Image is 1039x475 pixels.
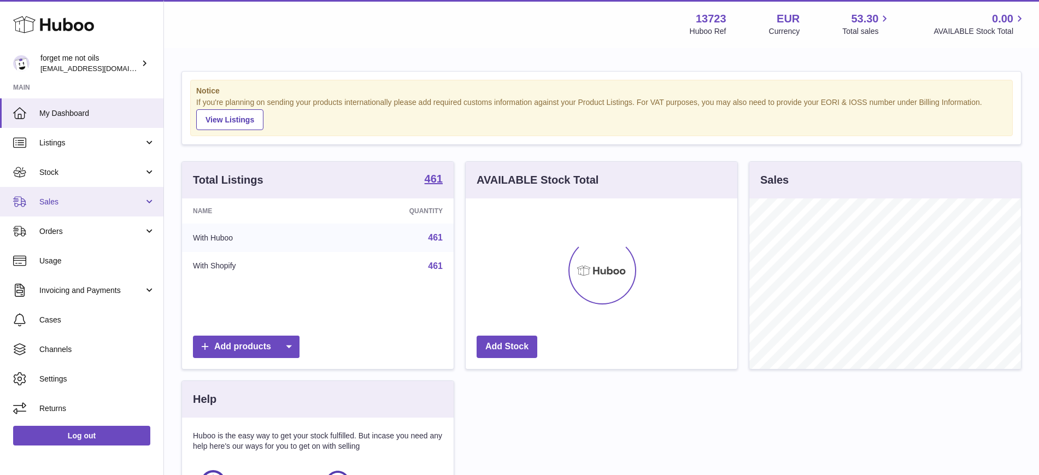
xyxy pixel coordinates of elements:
span: Settings [39,374,155,384]
a: 53.30 Total sales [842,11,891,37]
span: Returns [39,403,155,414]
span: Listings [39,138,144,148]
strong: EUR [777,11,800,26]
div: Currency [769,26,800,37]
span: AVAILABLE Stock Total [934,26,1026,37]
span: Usage [39,256,155,266]
strong: 13723 [696,11,726,26]
div: If you're planning on sending your products internationally please add required customs informati... [196,97,1007,130]
td: With Huboo [182,224,328,252]
strong: Notice [196,86,1007,96]
a: 461 [425,173,443,186]
h3: Sales [760,173,789,187]
span: 53.30 [851,11,878,26]
a: Log out [13,426,150,445]
a: Add Stock [477,336,537,358]
a: View Listings [196,109,263,130]
strong: 461 [425,173,443,184]
h3: AVAILABLE Stock Total [477,173,598,187]
span: Channels [39,344,155,355]
span: My Dashboard [39,108,155,119]
img: forgetmenothf@gmail.com [13,55,30,72]
td: With Shopify [182,252,328,280]
span: [EMAIL_ADDRESS][DOMAIN_NAME] [40,64,161,73]
p: Huboo is the easy way to get your stock fulfilled. But incase you need any help here's our ways f... [193,431,443,451]
th: Quantity [328,198,454,224]
a: 461 [428,233,443,242]
h3: Help [193,392,216,407]
span: Invoicing and Payments [39,285,144,296]
div: Huboo Ref [690,26,726,37]
th: Name [182,198,328,224]
span: Orders [39,226,144,237]
a: Add products [193,336,300,358]
span: Stock [39,167,144,178]
span: Total sales [842,26,891,37]
span: Sales [39,197,144,207]
span: 0.00 [992,11,1013,26]
a: 0.00 AVAILABLE Stock Total [934,11,1026,37]
h3: Total Listings [193,173,263,187]
span: Cases [39,315,155,325]
a: 461 [428,261,443,271]
div: forget me not oils [40,53,139,74]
